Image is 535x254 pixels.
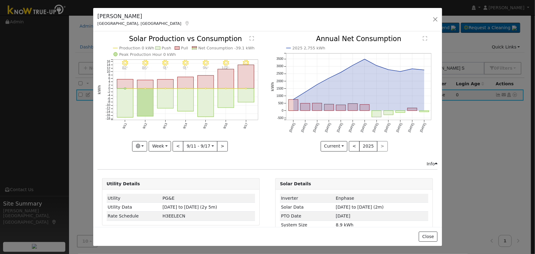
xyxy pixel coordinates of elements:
[243,60,249,66] i: 9/17 - Clear
[218,89,234,108] rect: onclick=""
[278,102,284,105] text: 500
[119,52,176,57] text: Peak Production Hour 0 kWh
[182,60,189,66] i: 9/14 - Clear
[399,70,402,73] circle: onclick=""
[280,212,335,221] td: PTO Date
[277,65,284,68] text: 3000
[312,122,320,133] text: [DATE]
[178,77,194,89] rect: onclick=""
[336,105,346,111] rect: onclick=""
[243,122,248,129] text: 9/17
[270,82,275,91] text: kWh
[348,104,357,111] rect: onclick=""
[122,60,128,66] i: 9/11 - MostlyClear
[203,60,209,66] i: 9/15 - Clear
[107,212,162,221] td: Rate Schedule
[324,122,332,133] text: [DATE]
[117,89,133,117] rect: onclick=""
[108,77,110,80] text: 6
[122,122,127,129] text: 9/11
[376,64,378,67] circle: onclick=""
[360,122,367,133] text: [DATE]
[165,88,166,89] circle: onclick=""
[197,75,214,89] rect: onclick=""
[277,79,284,83] text: 2000
[140,66,151,70] p: 85°
[411,68,414,70] circle: onclick=""
[108,87,110,90] text: 0
[280,194,335,203] td: Inverter
[277,72,284,75] text: 2500
[384,111,393,115] rect: onclick=""
[300,122,308,133] text: [DATE]
[352,64,354,67] circle: onclick=""
[162,214,185,218] span: Q
[107,100,110,104] text: -8
[105,110,110,114] text: -14
[372,122,379,133] text: [DATE]
[300,103,310,111] rect: onclick=""
[107,67,110,70] text: 12
[157,79,174,89] rect: onclick=""
[349,141,360,152] button: <
[316,83,319,86] circle: onclick=""
[336,205,384,210] span: [DATE] to [DATE] (2m)
[117,79,133,89] rect: onclick=""
[97,21,182,26] span: [GEOGRAPHIC_DATA], [GEOGRAPHIC_DATA]
[336,214,350,218] span: [DATE]
[105,117,110,121] text: -18
[162,196,174,201] span: ID: 16967879, authorized: 06/06/25
[182,122,188,129] text: 9/14
[162,122,168,129] text: 9/13
[119,46,154,51] text: Production 0 kWh
[384,122,391,133] text: [DATE]
[217,141,228,152] button: >
[419,122,427,133] text: [DATE]
[250,36,254,41] text: 
[105,107,110,110] text: -12
[359,141,377,152] button: 2025
[107,97,110,100] text: -6
[107,63,110,67] text: 14
[324,104,334,111] rect: onclick=""
[142,60,148,66] i: 9/12 - Clear
[292,98,295,101] circle: onclick=""
[336,196,354,201] span: ID: 5779050, authorized: 10/10/25
[280,181,311,186] strong: Solar Details
[162,205,217,210] span: [DATE] to [DATE] (2y 5m)
[427,161,438,167] div: Info
[280,203,335,212] td: Solar Data
[173,141,183,152] button: <
[107,90,110,94] text: -2
[181,46,188,51] text: Pull
[245,88,246,89] circle: onclick=""
[396,122,403,133] text: [DATE]
[289,122,296,133] text: [DATE]
[142,122,147,129] text: 9/12
[124,88,126,90] circle: onclick=""
[185,88,186,89] circle: onclick=""
[238,65,254,89] rect: onclick=""
[197,89,214,117] rect: onclick=""
[137,80,153,89] rect: onclick=""
[316,35,401,43] text: Annual Net Consumption
[282,109,284,112] text: 0
[423,36,427,41] text: 
[277,57,284,61] text: 3500
[387,68,390,71] circle: onclick=""
[423,69,426,71] circle: onclick=""
[202,122,208,129] text: 9/15
[129,35,242,43] text: Solar Production vs Consumption
[107,60,110,63] text: 16
[408,108,417,111] rect: onclick=""
[108,73,110,77] text: 8
[280,221,335,229] td: System Size
[180,66,191,70] p: 91°
[137,89,153,117] rect: onclick=""
[360,105,369,111] rect: onclick=""
[419,111,429,112] rect: onclick=""
[408,122,415,133] text: [DATE]
[108,80,110,83] text: 4
[97,85,101,94] text: kWh
[396,111,405,113] rect: onclick=""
